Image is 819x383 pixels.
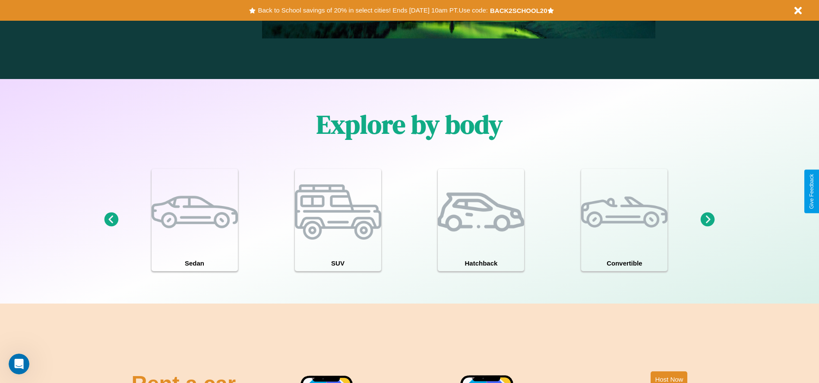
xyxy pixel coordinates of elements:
[490,7,547,14] b: BACK2SCHOOL20
[438,255,524,271] h4: Hatchback
[152,255,238,271] h4: Sedan
[316,107,503,142] h1: Explore by body
[809,174,815,209] div: Give Feedback
[581,255,667,271] h4: Convertible
[295,255,381,271] h4: SUV
[9,354,29,374] iframe: Intercom live chat
[256,4,490,16] button: Back to School savings of 20% in select cities! Ends [DATE] 10am PT.Use code:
